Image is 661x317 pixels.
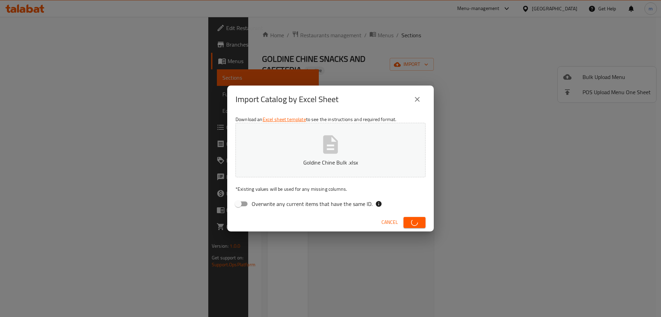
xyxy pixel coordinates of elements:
[409,91,426,108] button: close
[235,123,426,177] button: Goldine Chine Bulk .xlsx
[379,216,401,229] button: Cancel
[235,186,426,192] p: Existing values will be used for any missing columns.
[235,94,338,105] h2: Import Catalog by Excel Sheet
[263,115,306,124] a: Excel sheet template
[246,158,415,167] p: Goldine Chine Bulk .xlsx
[252,200,373,208] span: Overwrite any current items that have the same ID.
[227,113,434,213] div: Download an to see the instructions and required format.
[381,218,398,227] span: Cancel
[375,200,382,207] svg: If the overwrite option isn't selected, then the items that match an existing ID will be ignored ...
